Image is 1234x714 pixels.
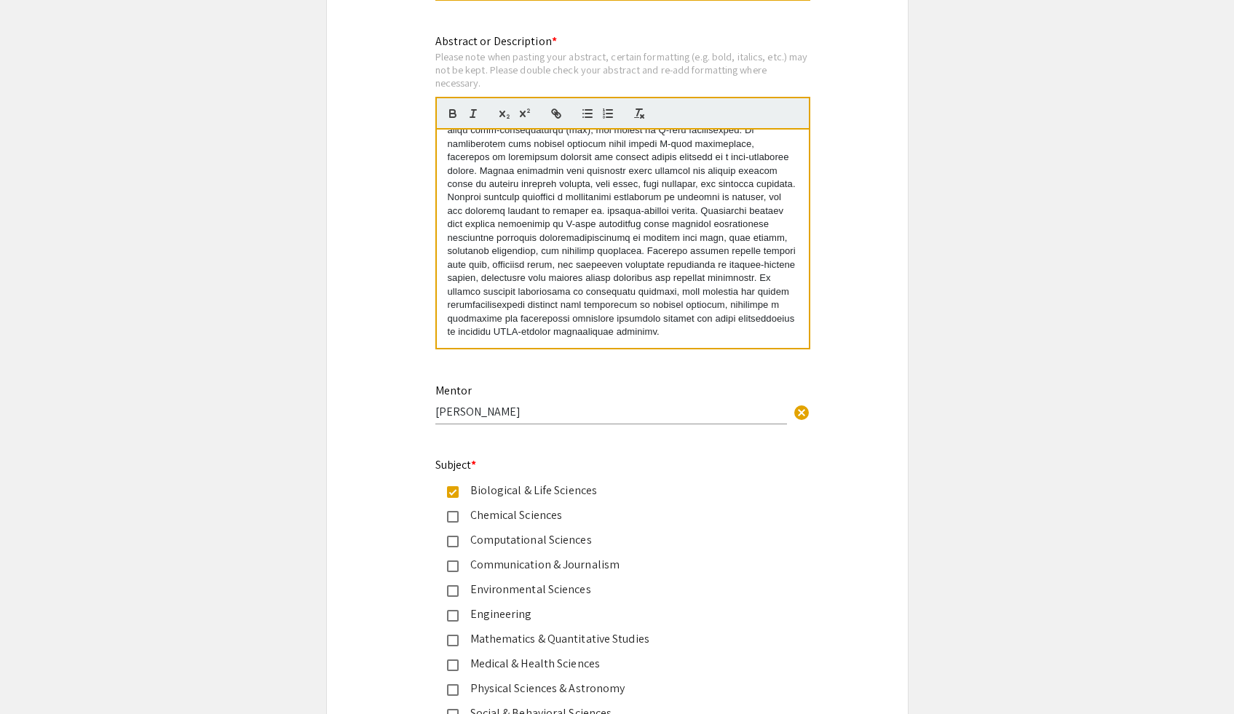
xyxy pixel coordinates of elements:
mat-label: Abstract or Description [435,33,557,49]
span: cancel [793,404,810,421]
div: Environmental Sciences [459,581,764,598]
div: Medical & Health Sciences [459,655,764,673]
button: Clear [787,397,816,427]
mat-label: Mentor [435,383,472,398]
div: Please note when pasting your abstract, certain formatting (e.g. bold, italics, etc.) may not be ... [435,50,810,89]
div: Communication & Journalism [459,556,764,574]
div: Computational Sciences [459,531,764,549]
div: Chemical Sciences [459,507,764,524]
mat-label: Subject [435,457,477,472]
div: Engineering [459,606,764,623]
div: Biological & Life Sciences [459,482,764,499]
iframe: Chat [11,648,62,703]
input: Type Here [435,404,787,419]
div: Physical Sciences & Astronomy [459,680,764,697]
div: Mathematics & Quantitative Studies [459,630,764,648]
